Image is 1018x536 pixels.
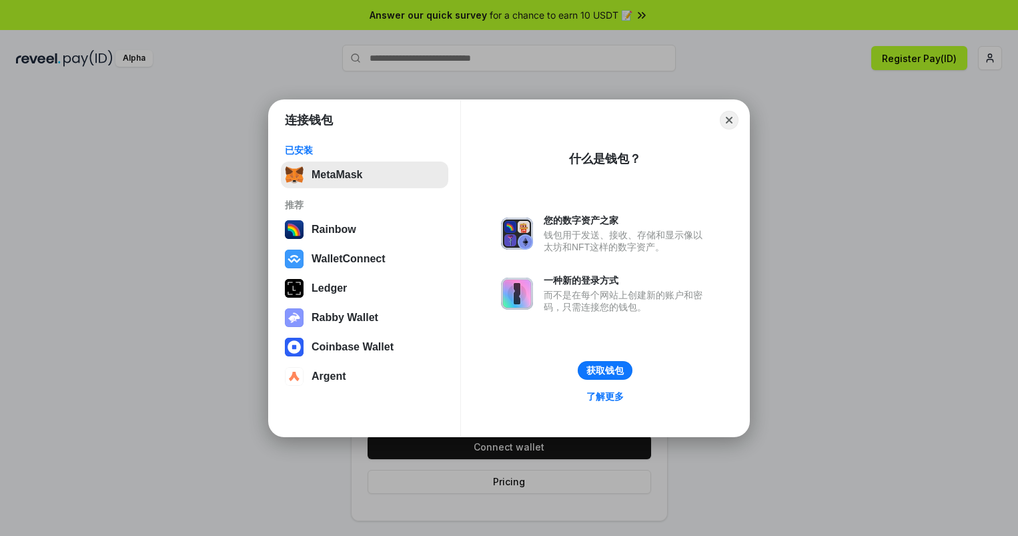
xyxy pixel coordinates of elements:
div: 已安装 [285,144,444,156]
button: Close [720,111,738,129]
img: svg+xml,%3Csvg%20width%3D%2228%22%20height%3D%2228%22%20viewBox%3D%220%200%2028%2028%22%20fill%3D... [285,367,304,386]
img: svg+xml,%3Csvg%20xmlns%3D%22http%3A%2F%2Fwww.w3.org%2F2000%2Fsvg%22%20fill%3D%22none%22%20viewBox... [501,278,533,310]
button: 获取钱包 [578,361,632,380]
div: Argent [312,370,346,382]
button: MetaMask [281,162,448,188]
button: Argent [281,363,448,390]
h1: 连接钱包 [285,112,333,128]
div: 而不是在每个网站上创建新的账户和密码，只需连接您的钱包。 [544,289,709,313]
button: Rainbow [281,216,448,243]
a: 了解更多 [578,388,632,405]
div: Rabby Wallet [312,312,378,324]
img: svg+xml,%3Csvg%20xmlns%3D%22http%3A%2F%2Fwww.w3.org%2F2000%2Fsvg%22%20fill%3D%22none%22%20viewBox... [285,308,304,327]
img: svg+xml,%3Csvg%20xmlns%3D%22http%3A%2F%2Fwww.w3.org%2F2000%2Fsvg%22%20width%3D%2228%22%20height%3... [285,279,304,298]
div: 获取钱包 [586,364,624,376]
img: svg+xml,%3Csvg%20width%3D%2228%22%20height%3D%2228%22%20viewBox%3D%220%200%2028%2028%22%20fill%3D... [285,250,304,268]
div: 什么是钱包？ [569,151,641,167]
div: Ledger [312,282,347,294]
div: 了解更多 [586,390,624,403]
img: svg+xml,%3Csvg%20xmlns%3D%22http%3A%2F%2Fwww.w3.org%2F2000%2Fsvg%22%20fill%3D%22none%22%20viewBox... [501,218,533,250]
div: MetaMask [312,169,362,181]
button: WalletConnect [281,246,448,272]
div: 推荐 [285,199,444,211]
button: Ledger [281,275,448,302]
div: 钱包用于发送、接收、存储和显示像以太坊和NFT这样的数字资产。 [544,229,709,253]
div: Rainbow [312,224,356,236]
img: svg+xml,%3Csvg%20width%3D%22120%22%20height%3D%22120%22%20viewBox%3D%220%200%20120%20120%22%20fil... [285,220,304,239]
img: svg+xml,%3Csvg%20width%3D%2228%22%20height%3D%2228%22%20viewBox%3D%220%200%2028%2028%22%20fill%3D... [285,338,304,356]
div: 一种新的登录方式 [544,274,709,286]
div: WalletConnect [312,253,386,265]
div: Coinbase Wallet [312,341,394,353]
button: Coinbase Wallet [281,334,448,360]
img: svg+xml,%3Csvg%20fill%3D%22none%22%20height%3D%2233%22%20viewBox%3D%220%200%2035%2033%22%20width%... [285,166,304,184]
button: Rabby Wallet [281,304,448,331]
div: 您的数字资产之家 [544,214,709,226]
